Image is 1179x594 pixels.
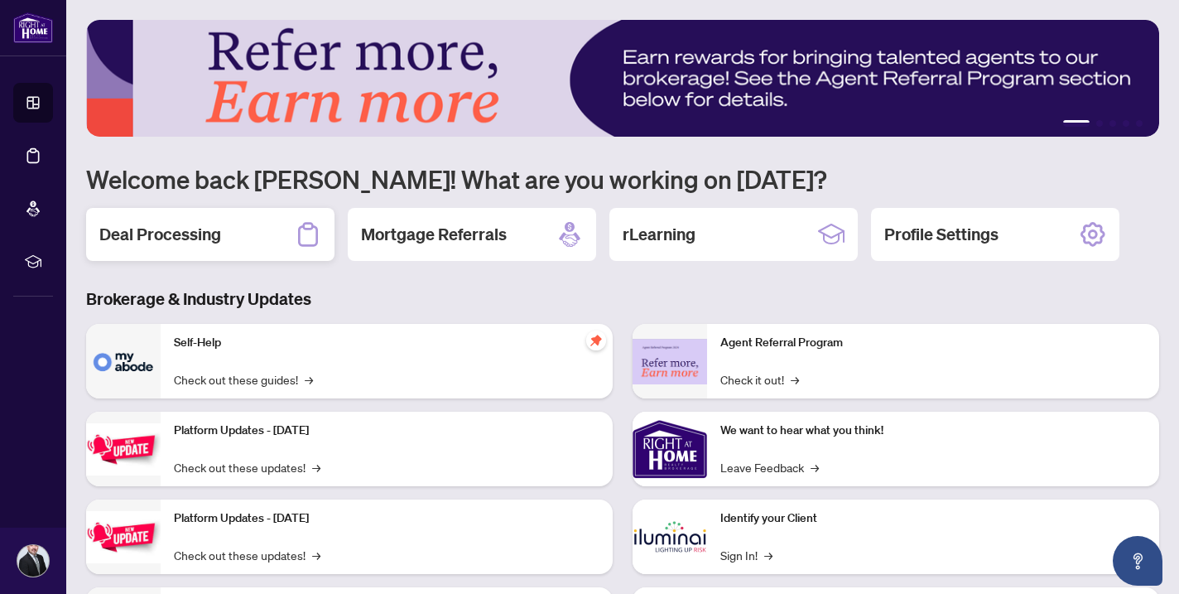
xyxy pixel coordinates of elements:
span: → [312,458,320,476]
a: Check out these guides!→ [174,370,313,389]
p: We want to hear what you think! [720,422,1146,440]
img: logo [13,12,53,43]
p: Platform Updates - [DATE] [174,422,599,440]
h2: rLearning [623,223,695,246]
p: Identify your Client [720,509,1146,528]
img: Identify your Client [633,500,707,574]
button: 1 [1063,120,1090,127]
span: → [305,370,313,389]
p: Platform Updates - [DATE] [174,509,599,528]
img: Agent Referral Program [633,339,707,384]
img: Platform Updates - July 8, 2025 [86,511,161,563]
p: Self-Help [174,334,599,352]
a: Sign In!→ [720,546,772,564]
a: Check out these updates!→ [174,458,320,476]
button: 4 [1123,120,1129,127]
img: Slide 0 [86,20,1159,137]
h2: Mortgage Referrals [361,223,507,246]
h2: Deal Processing [99,223,221,246]
img: Self-Help [86,324,161,398]
button: 2 [1096,120,1103,127]
h1: Welcome back [PERSON_NAME]! What are you working on [DATE]? [86,163,1159,195]
a: Leave Feedback→ [720,458,819,476]
h2: Profile Settings [884,223,999,246]
button: Open asap [1113,536,1162,586]
span: → [811,458,819,476]
span: pushpin [586,331,606,350]
button: 5 [1136,120,1143,127]
span: → [312,546,320,564]
h3: Brokerage & Industry Updates [86,287,1159,311]
span: → [791,370,799,389]
button: 3 [1109,120,1116,127]
a: Check it out!→ [720,370,799,389]
p: Agent Referral Program [720,334,1146,352]
span: → [764,546,772,564]
a: Check out these updates!→ [174,546,320,564]
img: Platform Updates - July 21, 2025 [86,423,161,476]
img: We want to hear what you think! [633,412,707,486]
img: Profile Icon [17,545,49,577]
